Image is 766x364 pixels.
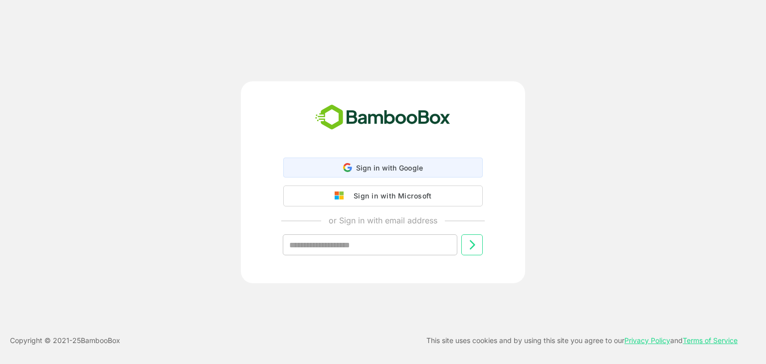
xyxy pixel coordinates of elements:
p: Copyright © 2021- 25 BambooBox [10,335,120,347]
div: Sign in with Microsoft [349,189,431,202]
p: or Sign in with email address [329,214,437,226]
img: google [335,191,349,200]
div: Sign in with Google [283,158,483,178]
p: This site uses cookies and by using this site you agree to our and [426,335,738,347]
button: Sign in with Microsoft [283,185,483,206]
a: Privacy Policy [624,336,670,345]
span: Sign in with Google [356,164,423,172]
a: Terms of Service [683,336,738,345]
img: bamboobox [310,101,456,134]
